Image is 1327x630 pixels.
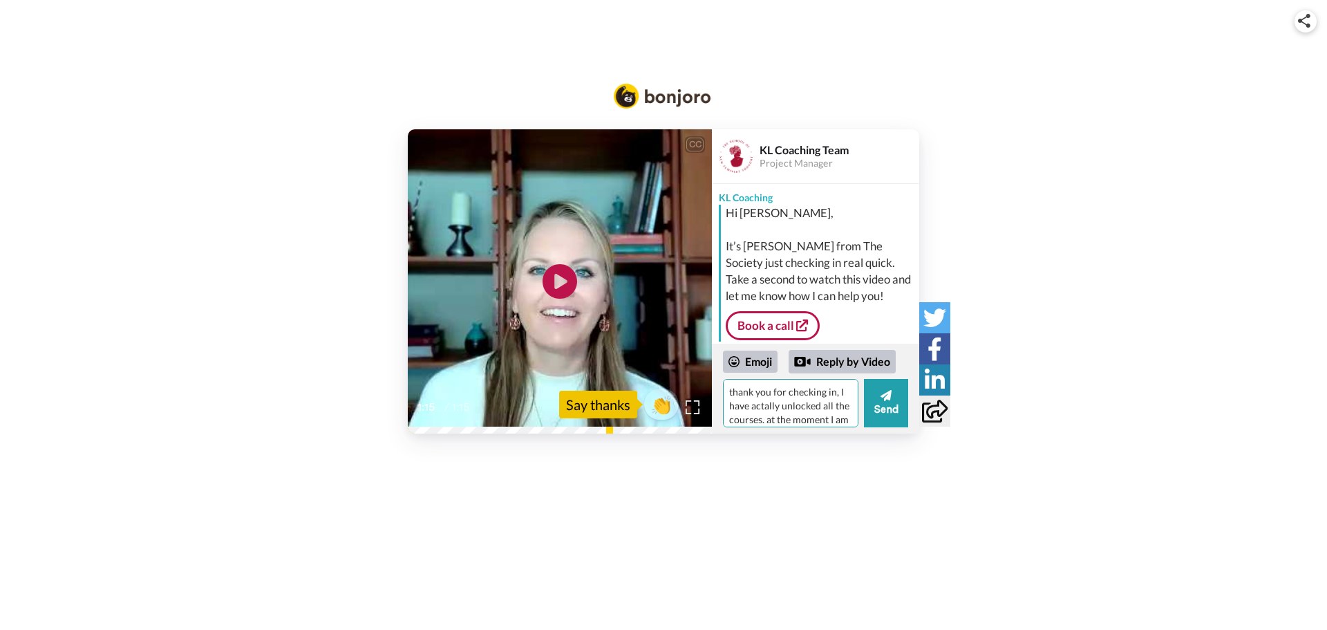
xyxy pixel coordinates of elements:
img: Bonjoro Logo [614,84,710,109]
button: Send [864,379,908,427]
div: Reply by Video [794,353,811,370]
div: Emoji [723,351,778,373]
div: Reply by Video [789,350,896,373]
div: CC [686,138,704,151]
div: Say thanks [559,391,637,418]
span: 1:15 [417,399,442,416]
button: 👏 [644,389,679,420]
textarea: thank you for checking in, I have actally unlocked all the courses. at the moment I am learning a... [723,379,858,427]
img: ic_share.svg [1298,14,1310,28]
span: / [444,399,449,416]
a: Book a call [726,311,820,340]
span: 👏 [644,393,679,416]
div: KL Coaching [712,184,919,205]
span: 1:15 [452,399,476,416]
img: Profile Image [719,140,753,173]
div: Hi [PERSON_NAME], It’s [PERSON_NAME] from The Society just checking in real quick. Take a second ... [726,205,916,304]
div: Project Manager [760,158,919,169]
img: Full screen [686,400,699,414]
div: KL Coaching Team [760,143,919,156]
